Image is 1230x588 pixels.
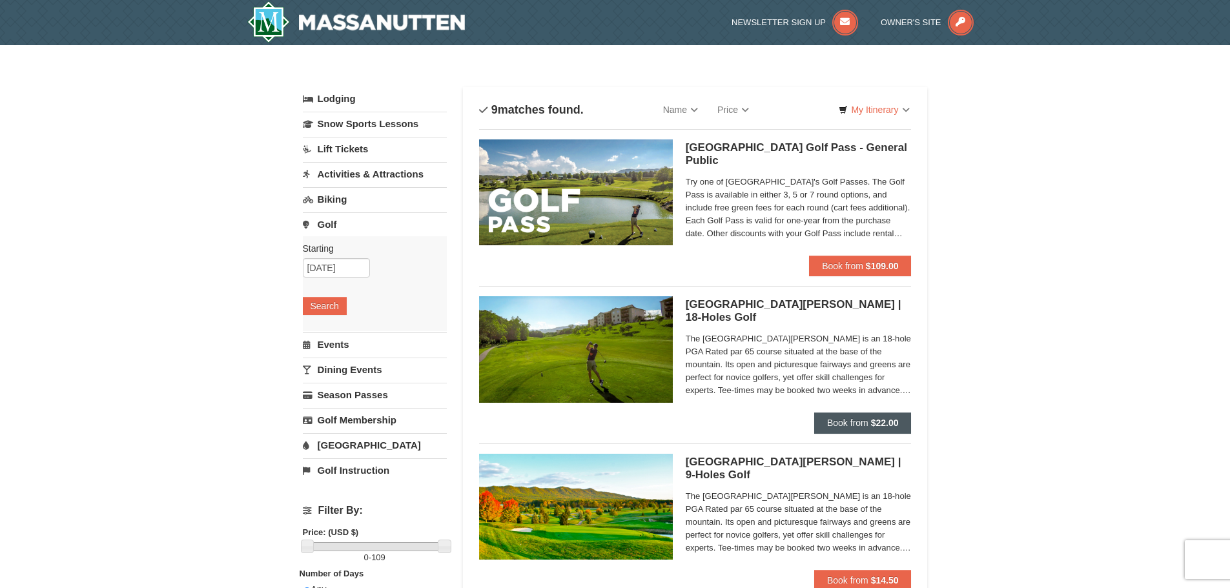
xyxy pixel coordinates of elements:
[732,17,858,27] a: Newsletter Sign Up
[303,551,447,564] label: -
[814,412,912,433] button: Book from $22.00
[827,418,868,428] span: Book from
[300,569,364,578] strong: Number of Days
[479,139,673,245] img: 6619859-108-f6e09677.jpg
[303,458,447,482] a: Golf Instruction
[479,103,584,116] h4: matches found.
[303,87,447,110] a: Lodging
[871,575,899,585] strong: $14.50
[303,242,437,255] label: Starting
[303,408,447,432] a: Golf Membership
[686,490,912,554] span: The [GEOGRAPHIC_DATA][PERSON_NAME] is an 18-hole PGA Rated par 65 course situated at the base of ...
[732,17,826,27] span: Newsletter Sign Up
[303,187,447,211] a: Biking
[303,212,447,236] a: Golf
[479,296,673,402] img: 6619859-85-1f84791f.jpg
[686,456,912,482] h5: [GEOGRAPHIC_DATA][PERSON_NAME] | 9-Holes Golf
[708,97,759,123] a: Price
[371,553,385,562] span: 109
[303,433,447,457] a: [GEOGRAPHIC_DATA]
[303,527,359,537] strong: Price: (USD $)
[686,141,912,167] h5: [GEOGRAPHIC_DATA] Golf Pass - General Public
[303,505,447,516] h4: Filter By:
[822,261,863,271] span: Book from
[686,332,912,397] span: The [GEOGRAPHIC_DATA][PERSON_NAME] is an 18-hole PGA Rated par 65 course situated at the base of ...
[881,17,974,27] a: Owner's Site
[303,162,447,186] a: Activities & Attractions
[881,17,941,27] span: Owner's Site
[479,454,673,560] img: 6619859-87-49ad91d4.jpg
[303,297,347,315] button: Search
[303,137,447,161] a: Lift Tickets
[866,261,899,271] strong: $109.00
[247,1,466,43] img: Massanutten Resort Logo
[686,298,912,324] h5: [GEOGRAPHIC_DATA][PERSON_NAME] | 18-Holes Golf
[653,97,708,123] a: Name
[303,383,447,407] a: Season Passes
[303,112,447,136] a: Snow Sports Lessons
[491,103,498,116] span: 9
[303,358,447,381] a: Dining Events
[364,553,369,562] span: 0
[871,418,899,428] strong: $22.00
[247,1,466,43] a: Massanutten Resort
[686,176,912,240] span: Try one of [GEOGRAPHIC_DATA]'s Golf Passes. The Golf Pass is available in either 3, 5 or 7 round ...
[303,332,447,356] a: Events
[830,100,917,119] a: My Itinerary
[827,575,868,585] span: Book from
[809,256,911,276] button: Book from $109.00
